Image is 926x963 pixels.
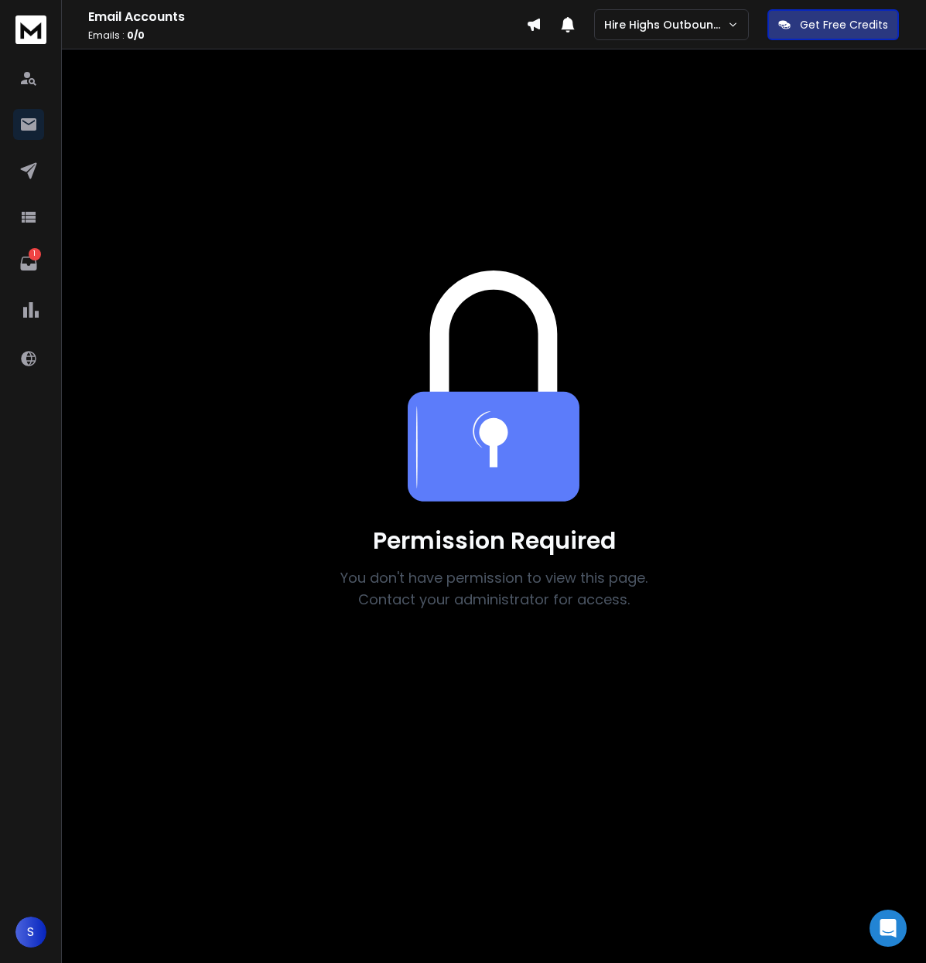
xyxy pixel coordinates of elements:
img: Team collaboration [408,271,579,502]
button: Get Free Credits [767,9,899,40]
img: logo [15,15,46,44]
div: Open Intercom Messenger [870,910,907,947]
h1: Permission Required [321,527,668,555]
a: 1 [13,248,44,279]
p: You don't have permission to view this page. Contact your administrator for access. [321,567,668,611]
button: S [15,917,46,948]
p: Hire Highs Outbound Engine [604,17,727,32]
p: Get Free Credits [800,17,888,32]
span: 0 / 0 [127,29,145,42]
p: Emails : [88,29,526,42]
p: 1 [29,248,41,260]
h1: Email Accounts [88,8,526,26]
